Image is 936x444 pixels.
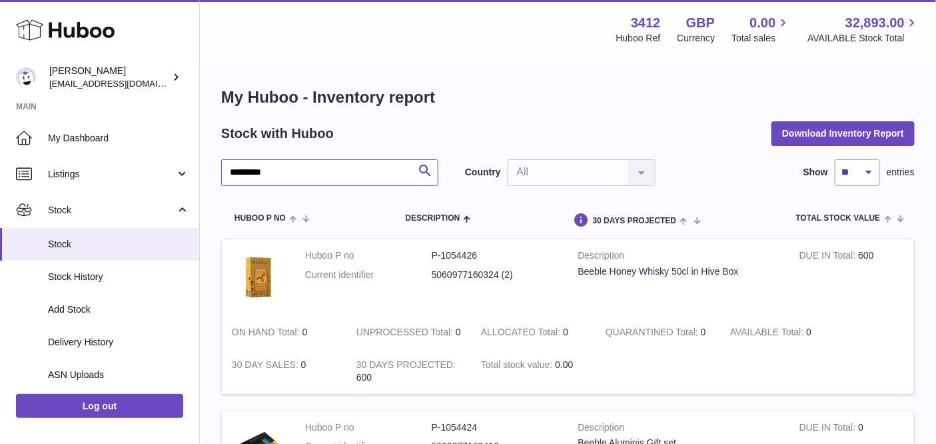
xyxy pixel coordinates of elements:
strong: Description [578,249,779,265]
td: 0 [720,316,845,349]
button: Download Inventory Report [771,121,915,145]
h2: Stock with Huboo [221,125,334,143]
span: My Dashboard [48,132,189,145]
dd: P-1054426 [432,249,558,262]
strong: DUE IN Total [799,250,858,264]
span: Listings [48,168,175,181]
span: 30 DAYS PROJECTED [593,217,677,225]
strong: Total stock value [481,359,555,373]
strong: 30 DAYS PROJECTED [356,359,456,373]
span: 32,893.00 [845,14,905,32]
span: Stock [48,204,175,217]
div: Currency [678,32,715,45]
span: Stock History [48,271,189,283]
dt: Current identifier [305,269,432,281]
span: Description [405,214,460,223]
label: Show [803,166,828,179]
a: Log out [16,394,183,418]
span: Total sales [731,32,791,45]
a: 32,893.00 AVAILABLE Stock Total [807,14,920,45]
dd: 5060977160324 (2) [432,269,558,281]
strong: AVAILABLE Total [730,327,806,341]
span: Add Stock [48,303,189,316]
strong: GBP [686,14,715,32]
span: Delivery History [48,336,189,349]
label: Country [465,166,501,179]
span: Total stock value [796,214,881,223]
td: 600 [346,349,471,394]
dd: P-1054424 [432,421,558,434]
td: 0 [471,316,596,349]
div: [PERSON_NAME] [49,65,169,90]
td: 0 [346,316,471,349]
span: 0 [701,327,706,337]
img: product image [232,249,285,303]
strong: ON HAND Total [232,327,302,341]
span: ASN Uploads [48,369,189,381]
strong: DUE IN Total [799,422,858,436]
span: 0.00 [750,14,776,32]
div: Huboo Ref [616,32,661,45]
img: info@beeble.buzz [16,67,36,87]
td: 600 [789,239,914,316]
a: 0.00 Total sales [731,14,791,45]
strong: QUARANTINED Total [606,327,701,341]
dt: Huboo P no [305,249,432,262]
span: Huboo P no [234,214,286,223]
dt: Huboo P no [305,421,432,434]
span: [EMAIL_ADDRESS][DOMAIN_NAME] [49,78,196,89]
strong: 3412 [631,14,661,32]
span: Stock [48,238,189,251]
span: 0.00 [555,359,573,370]
strong: Description [578,421,779,437]
span: entries [887,166,915,179]
strong: UNPROCESSED Total [356,327,456,341]
strong: 30 DAY SALES [232,359,301,373]
strong: ALLOCATED Total [481,327,563,341]
td: 0 [222,316,346,349]
td: 0 [222,349,346,394]
h1: My Huboo - Inventory report [221,87,915,108]
div: Beeble Honey Whisky 50cl in Hive Box [578,265,779,278]
span: AVAILABLE Stock Total [807,32,920,45]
